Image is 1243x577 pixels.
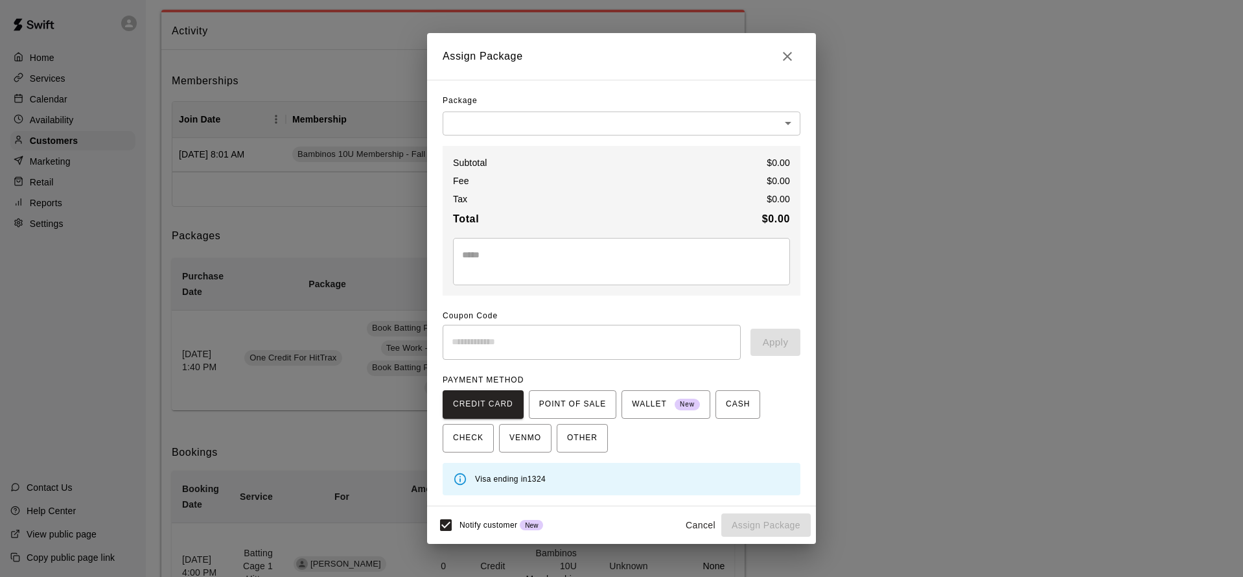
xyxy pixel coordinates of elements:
p: Subtotal [453,156,487,169]
p: $ 0.00 [767,156,790,169]
span: WALLET [632,394,700,415]
h2: Assign Package [427,33,816,80]
span: Package [443,91,478,112]
span: POINT OF SALE [539,394,606,415]
p: $ 0.00 [767,193,790,206]
button: CHECK [443,424,494,453]
span: Coupon Code [443,306,800,327]
button: Close [774,43,800,69]
button: Cancel [680,513,721,537]
p: Fee [453,174,469,187]
button: POINT OF SALE [529,390,616,419]
span: Visa ending in 1324 [475,475,546,484]
span: PAYMENT METHOD [443,375,524,384]
span: CHECK [453,428,483,449]
span: OTHER [567,428,598,449]
button: CASH [715,390,760,419]
p: Tax [453,193,467,206]
button: VENMO [499,424,552,453]
button: WALLET New [621,390,710,419]
span: New [520,522,543,529]
span: CREDIT CARD [453,394,513,415]
span: Notify customer [459,521,517,530]
span: New [675,396,700,414]
p: $ 0.00 [767,174,790,187]
button: CREDIT CARD [443,390,524,419]
b: $ 0.00 [762,213,790,224]
span: CASH [726,394,750,415]
span: VENMO [509,428,541,449]
button: OTHER [557,424,608,453]
b: Total [453,213,479,224]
